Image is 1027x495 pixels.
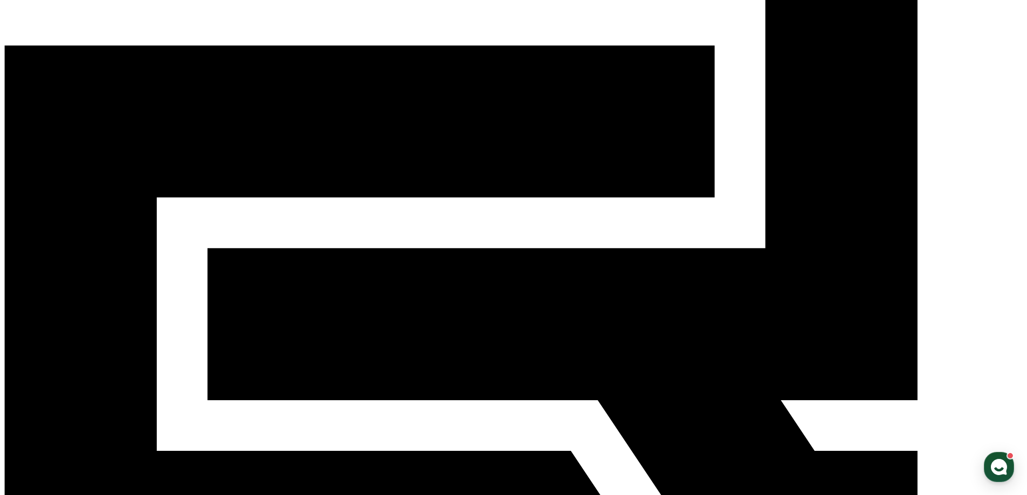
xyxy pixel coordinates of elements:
[99,358,112,367] span: 대화
[71,341,139,368] a: 대화
[3,341,71,368] a: 홈
[139,341,207,368] a: 설정
[34,358,40,366] span: 홈
[167,358,180,366] span: 설정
